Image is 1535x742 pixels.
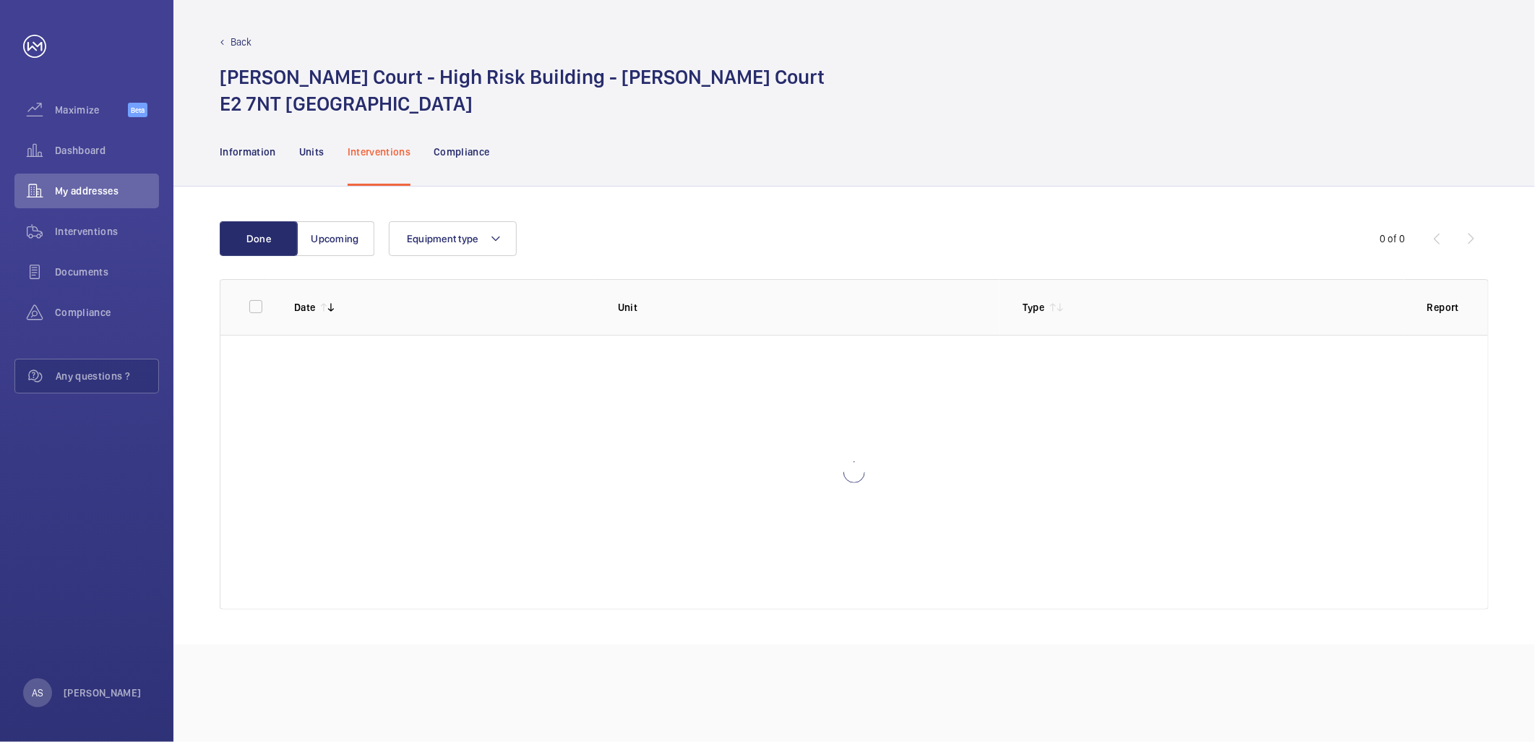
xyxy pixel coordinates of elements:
span: Dashboard [55,143,159,158]
span: Compliance [55,305,159,320]
span: Beta [128,103,147,117]
button: Upcoming [296,221,374,256]
p: Date [294,300,315,315]
p: Interventions [348,145,411,159]
p: Type [1023,300,1044,315]
p: [PERSON_NAME] [64,686,142,700]
p: Report [1427,300,1459,315]
p: Information [220,145,276,159]
p: Compliance [434,145,490,159]
span: Interventions [55,224,159,239]
button: Done [220,221,298,256]
h1: [PERSON_NAME] Court - High Risk Building - [PERSON_NAME] Court E2 7NT [GEOGRAPHIC_DATA] [220,64,825,117]
p: Units [299,145,324,159]
p: AS [32,686,43,700]
span: Maximize [55,103,128,117]
span: Any questions ? [56,369,158,383]
div: 0 of 0 [1380,231,1406,246]
p: Unit [618,300,999,315]
span: My addresses [55,184,159,198]
span: Equipment type [407,233,478,244]
p: Back [231,35,252,49]
button: Equipment type [389,221,517,256]
span: Documents [55,265,159,279]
